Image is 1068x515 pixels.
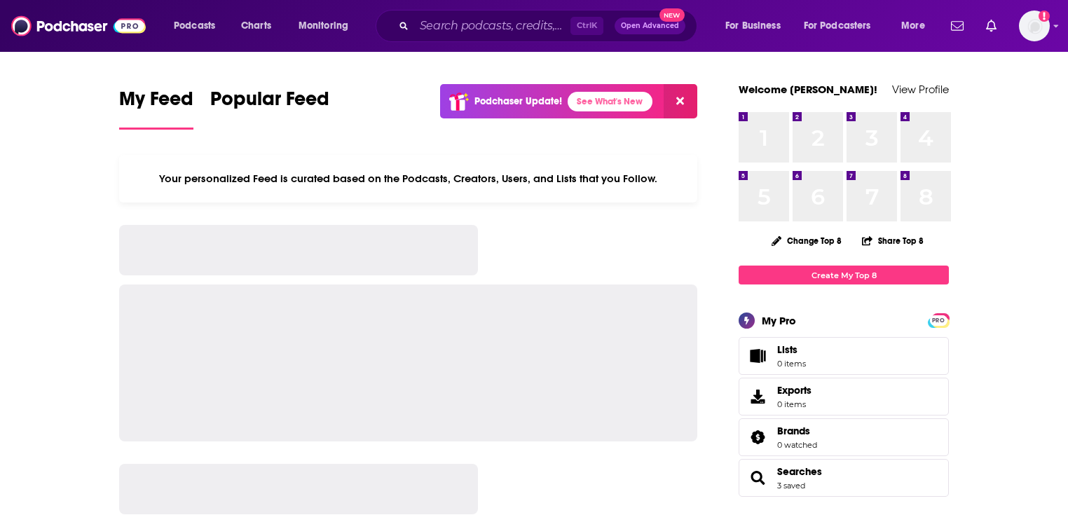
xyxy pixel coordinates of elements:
span: Exports [777,384,812,397]
svg: Add a profile image [1039,11,1050,22]
div: Your personalized Feed is curated based on the Podcasts, Creators, Users, and Lists that you Follow. [119,155,697,202]
span: 0 items [777,359,806,369]
button: open menu [716,15,798,37]
a: PRO [930,315,947,325]
a: Searches [744,468,772,488]
div: Search podcasts, credits, & more... [389,10,711,42]
a: 0 watched [777,440,817,450]
span: PRO [930,315,947,326]
button: open menu [164,15,233,37]
span: For Business [725,16,781,36]
span: For Podcasters [804,16,871,36]
input: Search podcasts, credits, & more... [414,15,570,37]
a: Charts [232,15,280,37]
a: View Profile [892,83,949,96]
a: Lists [739,337,949,375]
span: New [659,8,685,22]
span: Brands [739,418,949,456]
a: Brands [777,425,817,437]
div: My Pro [762,314,796,327]
img: Podchaser - Follow, Share and Rate Podcasts [11,13,146,39]
span: Ctrl K [570,17,603,35]
a: Create My Top 8 [739,266,949,284]
button: open menu [891,15,943,37]
span: More [901,16,925,36]
a: Searches [777,465,822,478]
a: Show notifications dropdown [980,14,1002,38]
button: Open AdvancedNew [615,18,685,34]
a: See What's New [568,92,652,111]
button: open menu [289,15,367,37]
a: Exports [739,378,949,416]
button: Share Top 8 [861,227,924,254]
a: Welcome [PERSON_NAME]! [739,83,877,96]
a: Popular Feed [210,87,329,130]
span: 0 items [777,399,812,409]
span: Lists [744,346,772,366]
span: Monitoring [299,16,348,36]
p: Podchaser Update! [474,95,562,107]
a: Show notifications dropdown [945,14,969,38]
span: Popular Feed [210,87,329,119]
span: Lists [777,343,797,356]
span: Logged in as rpearson [1019,11,1050,41]
button: open menu [795,15,891,37]
button: Show profile menu [1019,11,1050,41]
a: My Feed [119,87,193,130]
span: Open Advanced [621,22,679,29]
button: Change Top 8 [763,232,850,249]
span: Searches [739,459,949,497]
span: Exports [744,387,772,406]
span: Charts [241,16,271,36]
a: 3 saved [777,481,805,490]
span: Lists [777,343,806,356]
span: Brands [777,425,810,437]
img: User Profile [1019,11,1050,41]
span: My Feed [119,87,193,119]
span: Podcasts [174,16,215,36]
a: Brands [744,427,772,447]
